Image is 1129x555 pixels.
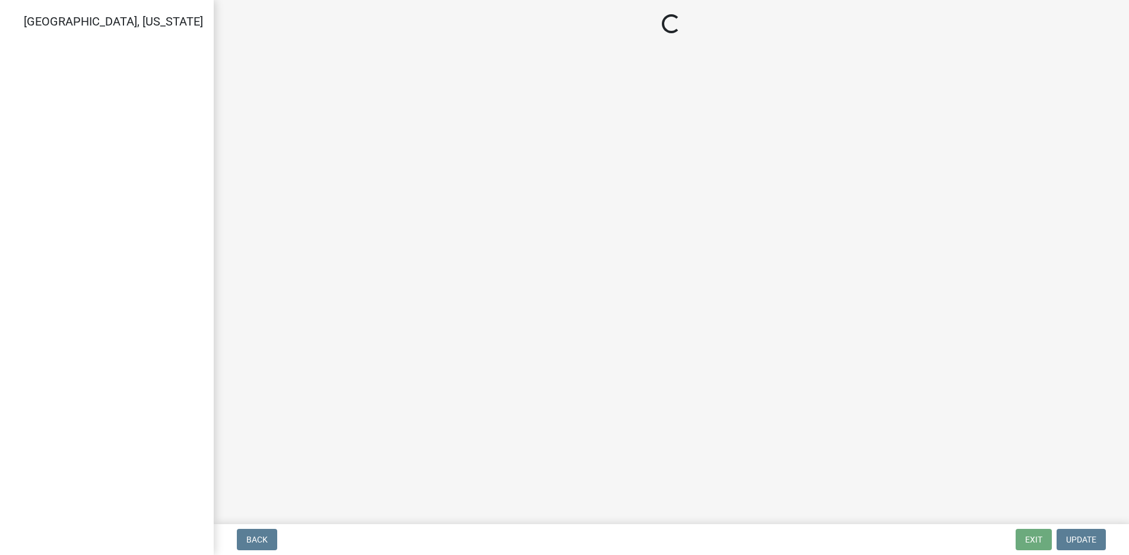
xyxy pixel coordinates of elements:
[1066,535,1096,544] span: Update
[1057,529,1106,550] button: Update
[246,535,268,544] span: Back
[237,529,277,550] button: Back
[1016,529,1052,550] button: Exit
[24,14,203,28] span: [GEOGRAPHIC_DATA], [US_STATE]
